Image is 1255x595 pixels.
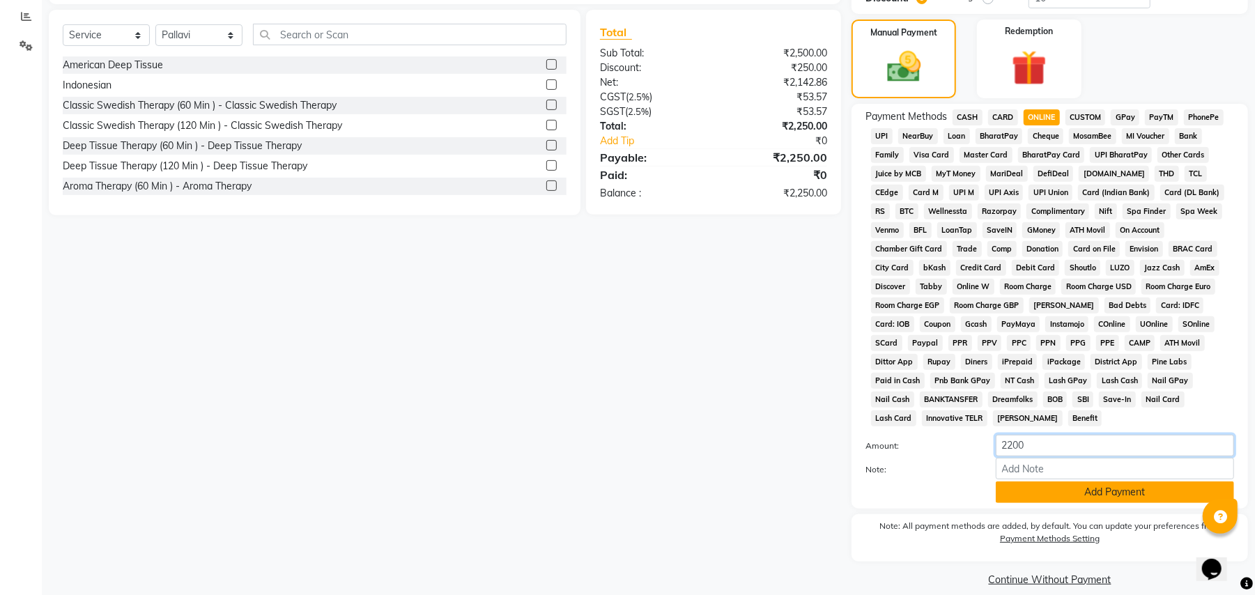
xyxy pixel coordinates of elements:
span: CGST [600,91,626,103]
span: Diners [961,354,992,370]
label: Note: [855,463,985,476]
span: Comp [987,241,1017,257]
img: _cash.svg [877,47,932,86]
span: Nail Card [1141,392,1185,408]
span: UPI Axis [985,185,1024,201]
span: Lash GPay [1045,373,1092,389]
span: Save-In [1099,392,1136,408]
span: Paypal [908,335,943,351]
span: Lash Cash [1097,373,1142,389]
div: Payable: [590,149,714,166]
span: THD [1155,166,1179,182]
img: _gift.svg [1001,46,1058,90]
span: [DOMAIN_NAME] [1079,166,1149,182]
div: Total: [590,119,714,134]
span: Wellnessta [924,203,972,219]
span: Nail GPay [1148,373,1193,389]
span: Innovative TELR [922,410,987,426]
span: Room Charge EGP [871,297,944,314]
span: bKash [919,260,950,276]
span: ATH Movil [1065,222,1110,238]
span: SaveIN [983,222,1017,238]
div: Balance : [590,186,714,201]
div: ( ) [590,105,714,119]
div: Deep Tissue Therapy (120 Min ) - Deep Tissue Therapy [63,159,307,173]
span: Room Charge GBP [950,297,1024,314]
span: NT Cash [1001,373,1039,389]
span: UPI M [949,185,979,201]
span: Room Charge [1000,279,1056,295]
span: MariDeal [986,166,1028,182]
span: Benefit [1068,410,1102,426]
span: iPackage [1042,354,1085,370]
span: BANKTANSFER [920,392,983,408]
span: GMoney [1022,222,1060,238]
span: [PERSON_NAME] [1029,297,1099,314]
span: Card (DL Bank) [1160,185,1224,201]
span: DefiDeal [1033,166,1074,182]
label: Note: All payment methods are added, by default. You can update your preferences from [865,520,1234,550]
span: PPC [1007,335,1031,351]
span: 2.5% [629,91,649,102]
div: Indonesian [63,78,111,93]
span: Venmo [871,222,904,238]
div: ₹2,500.00 [714,46,838,61]
span: CAMP [1125,335,1155,351]
div: ₹0 [734,134,838,148]
span: PPV [978,335,1002,351]
span: Debit Card [1012,260,1060,276]
span: Nail Cash [871,392,914,408]
div: Net: [590,75,714,90]
span: PPE [1096,335,1119,351]
span: CASH [953,109,983,125]
span: Spa Finder [1123,203,1171,219]
span: Online W [953,279,994,295]
div: Paid: [590,167,714,183]
span: BTC [895,203,918,219]
span: BharatPay Card [1018,147,1085,163]
span: Trade [953,241,982,257]
div: ₹2,250.00 [714,186,838,201]
span: Paid in Cash [871,373,925,389]
span: On Account [1116,222,1164,238]
span: Visa Card [909,147,954,163]
span: Card: IDFC [1156,297,1203,314]
div: Discount: [590,61,714,75]
span: PayMaya [997,316,1040,332]
span: Lash Card [871,410,916,426]
span: TCL [1185,166,1207,182]
span: CARD [988,109,1018,125]
span: SBI [1072,392,1093,408]
span: Spa Week [1176,203,1222,219]
span: Jazz Cash [1140,260,1185,276]
span: Total [600,25,632,40]
div: ₹53.57 [714,90,838,105]
span: 2.5% [628,106,649,117]
span: Loan [944,128,970,144]
button: Add Payment [996,481,1234,503]
span: Dittor App [871,354,918,370]
span: Coupon [920,316,955,332]
div: Deep Tissue Therapy (60 Min ) - Deep Tissue Therapy [63,139,302,153]
div: Classic Swedish Therapy (60 Min ) - Classic Swedish Therapy [63,98,337,113]
input: Add Note [996,458,1234,479]
span: NearBuy [898,128,938,144]
span: Chamber Gift Card [871,241,947,257]
span: AmEx [1190,260,1219,276]
span: COnline [1094,316,1130,332]
span: UPI BharatPay [1090,147,1152,163]
span: Card: IOB [871,316,914,332]
span: Other Cards [1157,147,1209,163]
span: Juice by MCB [871,166,926,182]
span: PPG [1066,335,1091,351]
span: BRAC Card [1169,241,1217,257]
span: Pine Labs [1148,354,1192,370]
span: District App [1091,354,1142,370]
span: Master Card [960,147,1013,163]
span: PPN [1036,335,1061,351]
span: City Card [871,260,914,276]
label: Redemption [1005,25,1053,38]
span: Nift [1095,203,1117,219]
label: Amount: [855,440,985,452]
span: LoanTap [937,222,977,238]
